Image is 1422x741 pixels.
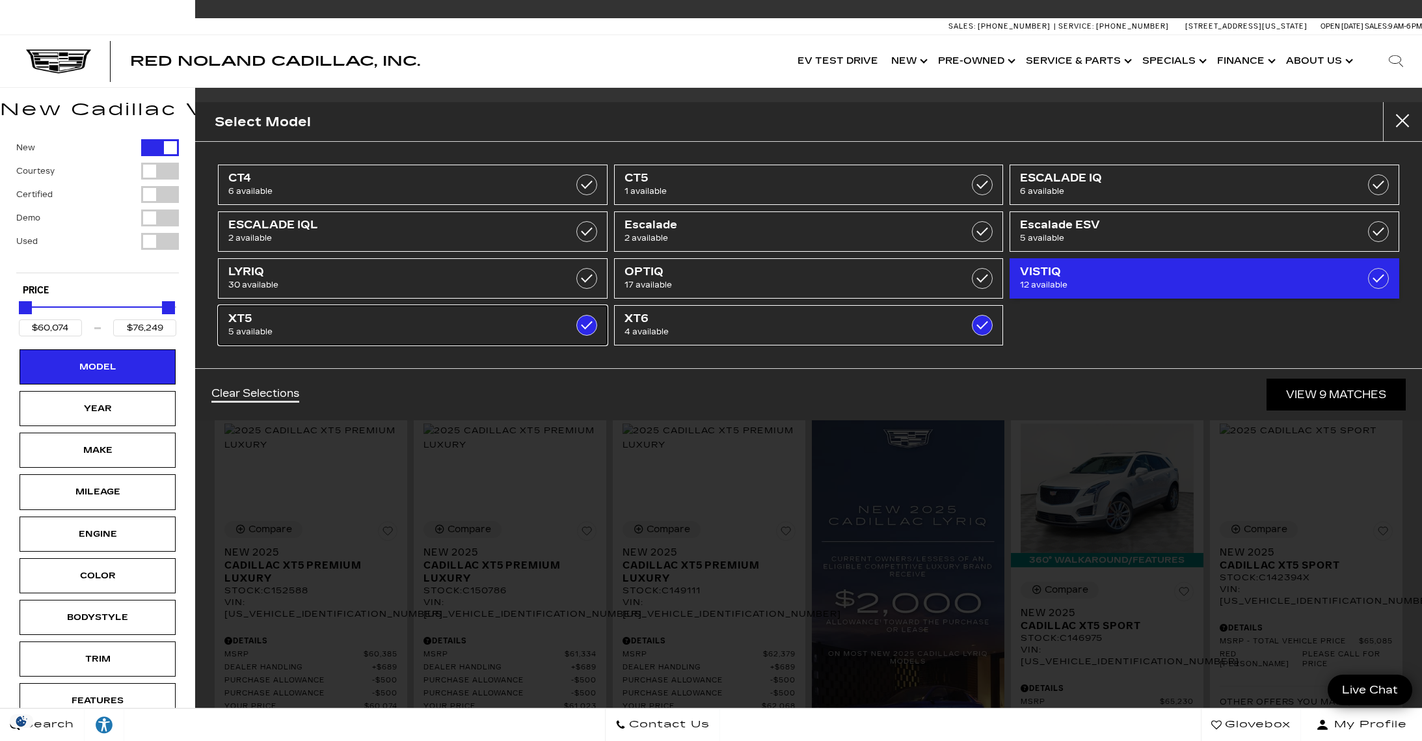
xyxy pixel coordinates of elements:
[19,301,32,314] div: Minimum Price
[113,319,176,336] input: Maximum
[228,312,542,325] span: XT5
[1136,35,1211,87] a: Specials
[20,391,176,426] div: YearYear
[19,319,82,336] input: Minimum
[228,185,542,198] span: 6 available
[1365,22,1388,31] span: Sales:
[1222,716,1291,734] span: Glovebox
[624,278,938,291] span: 17 available
[624,312,938,325] span: XT6
[1280,35,1357,87] a: About Us
[1019,35,1136,87] a: Service & Parts
[20,600,176,635] div: BodystyleBodystyle
[1020,219,1334,232] span: Escalade ESV
[20,349,176,384] div: ModelModel
[605,708,720,741] a: Contact Us
[1267,379,1406,411] a: View 9 Matches
[1328,675,1412,705] a: Live Chat
[218,165,608,205] a: CT46 available
[228,278,542,291] span: 30 available
[624,219,938,232] span: Escalade
[1020,278,1334,291] span: 12 available
[65,443,130,457] div: Make
[65,401,130,416] div: Year
[218,258,608,299] a: LYRIQ30 available
[1335,682,1404,697] span: Live Chat
[1020,185,1334,198] span: 6 available
[20,474,176,509] div: MileageMileage
[65,569,130,583] div: Color
[624,325,938,338] span: 4 available
[16,235,38,248] label: Used
[23,285,172,297] h5: Price
[211,387,299,403] a: Clear Selections
[228,325,542,338] span: 5 available
[85,715,124,734] div: Explore your accessibility options
[1096,22,1169,31] span: [PHONE_NUMBER]
[1010,211,1399,252] a: Escalade ESV5 available
[20,558,176,593] div: ColorColor
[1010,165,1399,205] a: ESCALADE IQ6 available
[130,53,420,69] span: Red Noland Cadillac, Inc.
[85,708,124,741] a: Explore your accessibility options
[624,185,938,198] span: 1 available
[948,23,1054,30] a: Sales: [PHONE_NUMBER]
[65,527,130,541] div: Engine
[228,265,542,278] span: LYRIQ
[20,433,176,468] div: MakeMake
[1058,22,1094,31] span: Service:
[885,35,932,87] a: New
[1010,258,1399,299] a: VISTIQ12 available
[624,232,938,245] span: 2 available
[20,683,176,718] div: FeaturesFeatures
[65,652,130,666] div: Trim
[228,172,542,185] span: CT4
[1201,708,1301,741] a: Glovebox
[20,641,176,677] div: TrimTrim
[1370,35,1422,87] div: Search
[1301,708,1422,741] button: Open user profile menu
[19,297,176,336] div: Price
[215,111,311,133] h2: Select Model
[791,35,885,87] a: EV Test Drive
[20,517,176,552] div: EngineEngine
[1185,22,1308,31] a: [STREET_ADDRESS][US_STATE]
[228,219,542,232] span: ESCALADE IQL
[932,35,1019,87] a: Pre-Owned
[7,714,36,728] section: Click to Open Cookie Consent Modal
[948,22,976,31] span: Sales:
[1054,23,1172,30] a: Service: [PHONE_NUMBER]
[218,211,608,252] a: ESCALADE IQL2 available
[1020,265,1334,278] span: VISTIQ
[1020,232,1334,245] span: 5 available
[65,694,130,708] div: Features
[1321,22,1363,31] span: Open [DATE]
[65,360,130,374] div: Model
[1020,172,1334,185] span: ESCALADE IQ
[26,49,91,74] img: Cadillac Dark Logo with Cadillac White Text
[7,714,36,728] img: Opt-Out Icon
[218,305,608,345] a: XT55 available
[162,301,175,314] div: Maximum Price
[228,232,542,245] span: 2 available
[1329,716,1407,734] span: My Profile
[614,258,1004,299] a: OPTIQ17 available
[16,211,40,224] label: Demo
[1388,22,1422,31] span: 9 AM-6 PM
[16,188,53,201] label: Certified
[1211,35,1280,87] a: Finance
[614,165,1004,205] a: CT51 available
[614,305,1004,345] a: XT64 available
[978,22,1051,31] span: [PHONE_NUMBER]
[624,172,938,185] span: CT5
[16,141,35,154] label: New
[130,55,420,68] a: Red Noland Cadillac, Inc.
[16,165,55,178] label: Courtesy
[1383,102,1422,141] button: Close
[20,716,74,734] span: Search
[16,139,179,273] div: Filter by Vehicle Type
[65,610,130,625] div: Bodystyle
[65,485,130,499] div: Mileage
[626,716,710,734] span: Contact Us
